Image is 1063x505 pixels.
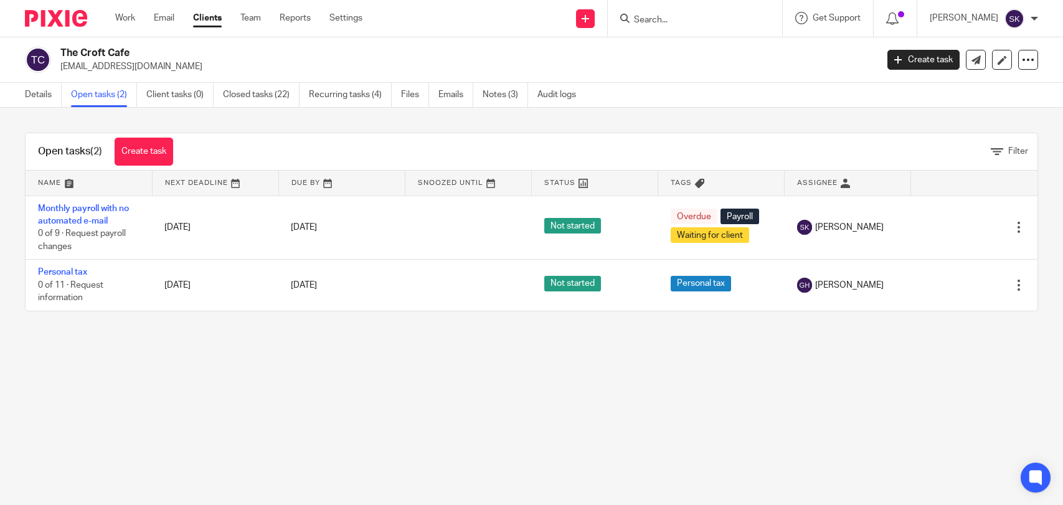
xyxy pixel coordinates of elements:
a: Client tasks (0) [146,83,214,107]
p: [PERSON_NAME] [930,12,998,24]
td: [DATE] [152,260,278,311]
span: [DATE] [291,281,317,290]
a: Open tasks (2) [71,83,137,107]
span: Not started [544,276,601,291]
input: Search [633,15,745,26]
a: Create task [887,50,960,70]
span: Filter [1008,147,1028,156]
span: [PERSON_NAME] [815,221,884,234]
span: Overdue [671,209,717,224]
span: Tags [671,179,692,186]
span: Not started [544,218,601,234]
span: 0 of 11 · Request information [38,281,103,303]
td: [DATE] [152,196,278,260]
span: Payroll [720,209,759,224]
img: svg%3E [25,47,51,73]
a: Recurring tasks (4) [309,83,392,107]
span: Get Support [813,14,861,22]
a: Create task [115,138,173,166]
img: svg%3E [797,220,812,235]
a: Settings [329,12,362,24]
a: Email [154,12,174,24]
img: Pixie [25,10,87,27]
span: [DATE] [291,223,317,232]
a: Personal tax [38,268,87,276]
img: svg%3E [797,278,812,293]
a: Team [240,12,261,24]
p: [EMAIL_ADDRESS][DOMAIN_NAME] [60,60,869,73]
a: Notes (3) [483,83,528,107]
span: 0 of 9 · Request payroll changes [38,229,126,251]
a: Audit logs [537,83,585,107]
a: Emails [438,83,473,107]
h2: The Croft Cafe [60,47,707,60]
span: [PERSON_NAME] [815,279,884,291]
a: Reports [280,12,311,24]
span: Waiting for client [671,227,749,243]
a: Monthly payroll with no automated e-mail [38,204,129,225]
span: (2) [90,146,102,156]
a: Details [25,83,62,107]
h1: Open tasks [38,145,102,158]
a: Closed tasks (22) [223,83,300,107]
a: Files [401,83,429,107]
span: Status [544,179,575,186]
a: Work [115,12,135,24]
a: Clients [193,12,222,24]
span: Snoozed Until [418,179,483,186]
img: svg%3E [1004,9,1024,29]
span: Personal tax [671,276,731,291]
